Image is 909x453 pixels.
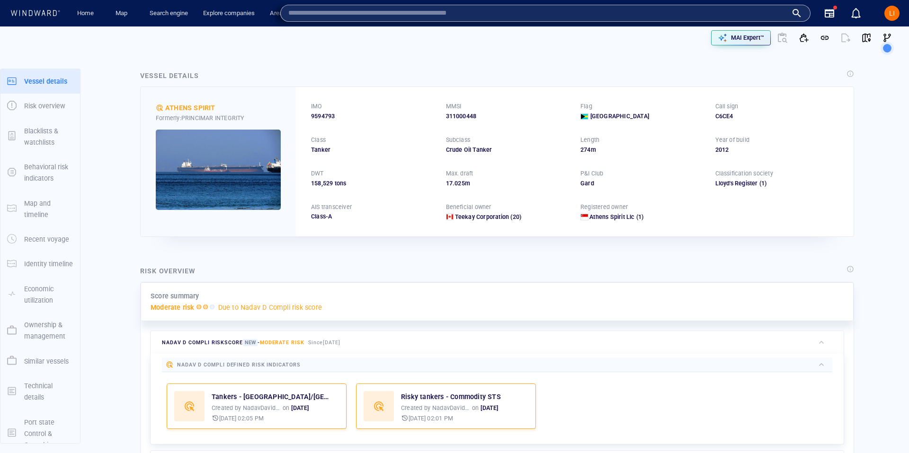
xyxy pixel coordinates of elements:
img: 5905c34bfd93b9585e2029c5_0 [156,130,281,210]
button: LI [882,4,901,23]
div: Notification center [850,8,862,19]
p: Moderate risk [151,302,195,313]
span: 17 [446,180,453,187]
div: Risk overview [140,265,196,277]
a: Risk overview [0,101,80,110]
p: Max. draft [446,169,473,178]
a: Athens Spirit Llc (1) [589,213,643,221]
p: Identity timeline [24,258,73,270]
div: Tankers - US/UK/IL Affiliated [212,391,330,402]
button: Map [108,5,138,22]
span: LI [889,9,895,17]
p: IMO [311,102,322,111]
p: Risky tankers - Commodity STS [401,391,501,402]
p: DWT [311,169,324,178]
div: Lloyd's Register [715,179,758,188]
span: Nadav D Compli risk score - [162,339,304,346]
div: NadavDavidson2 [243,404,281,412]
p: Economic utilization [24,283,73,306]
span: 025 [454,180,465,187]
button: Explore companies [199,5,258,22]
a: Vessel details [0,76,80,85]
button: Visual Link Analysis [877,27,898,48]
span: New [243,339,258,346]
a: Blacklists & watchlists [0,131,80,140]
iframe: Chat [869,410,902,446]
span: Teekay Corporation [455,213,509,220]
a: Search engine [146,5,192,22]
a: Technical details [0,386,80,395]
span: . [453,180,454,187]
p: Subclass [446,136,471,144]
div: ATHENS SPIRIT [165,102,215,113]
p: [DATE] 02:05 PM [219,414,264,423]
span: [GEOGRAPHIC_DATA] [590,112,649,121]
p: Similar vessels [24,356,69,367]
button: Similar vessels [0,349,80,374]
p: Blacklists & watchlists [24,125,73,148]
a: Map [112,5,134,22]
p: Port state Control & Casualties [24,417,73,451]
a: Area analysis [266,5,310,22]
button: Vessel details [0,69,80,94]
p: Due to Nadav D Compli risk score [218,302,322,313]
p: Created by on [212,404,309,412]
div: 2012 [715,146,839,154]
button: Map and timeline [0,191,80,227]
a: Tankers - [GEOGRAPHIC_DATA]/[GEOGRAPHIC_DATA]/[GEOGRAPHIC_DATA] Affiliated [212,391,330,402]
span: (20) [509,213,521,221]
a: Home [73,5,98,22]
div: Formerly: PRINCIMAR INTEGRITY [156,114,281,122]
p: Created by on [401,404,499,412]
a: Recent voyage [0,235,80,244]
p: Call sign [715,102,739,111]
p: Length [580,136,599,144]
p: Beneficial owner [446,203,491,211]
p: [DATE] [481,404,498,412]
p: AIS transceiver [311,203,352,211]
span: Nadav D Compli defined risk indicators [177,362,301,368]
a: Behavioral risk indicators [0,168,80,177]
div: 158,529 tons [311,179,435,188]
span: Since [DATE] [308,340,341,346]
a: Port state Control & Casualties [0,428,80,437]
p: Map and timeline [24,198,73,221]
span: 9594793 [311,112,335,121]
span: 274 [580,146,591,153]
button: Recent voyage [0,227,80,252]
p: Vessel details [24,76,67,87]
button: Technical details [0,374,80,410]
p: Technical details [24,380,73,403]
button: Identity timeline [0,252,80,276]
p: Behavioral risk indicators [24,161,73,184]
div: Tanker [311,146,435,154]
button: Home [70,5,100,22]
p: Registered owner [580,203,628,211]
div: Crude Oil Tanker [446,146,570,154]
a: Economic utilization [0,289,80,298]
span: Class-A [311,213,332,220]
p: MMSI [446,102,462,111]
div: Nadav D Compli defined risk: moderate risk [156,104,163,112]
div: Gard [580,179,704,188]
div: C6CE4 [715,112,839,121]
span: Athens Spirit Llc [589,213,634,220]
p: Risk overview [24,100,65,112]
a: Ownership & management [0,326,80,335]
p: Ownership & management [24,319,73,342]
span: m [465,180,470,187]
button: MAI Expert™ [711,30,771,45]
button: Economic utilization [0,277,80,313]
p: Score summary [151,290,199,302]
p: NadavDavidson2 [432,404,470,412]
button: Risk overview [0,94,80,118]
p: Classification society [715,169,773,178]
div: Vessel details [140,70,199,81]
span: (1) [758,179,838,188]
p: MAI Expert™ [731,34,764,42]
